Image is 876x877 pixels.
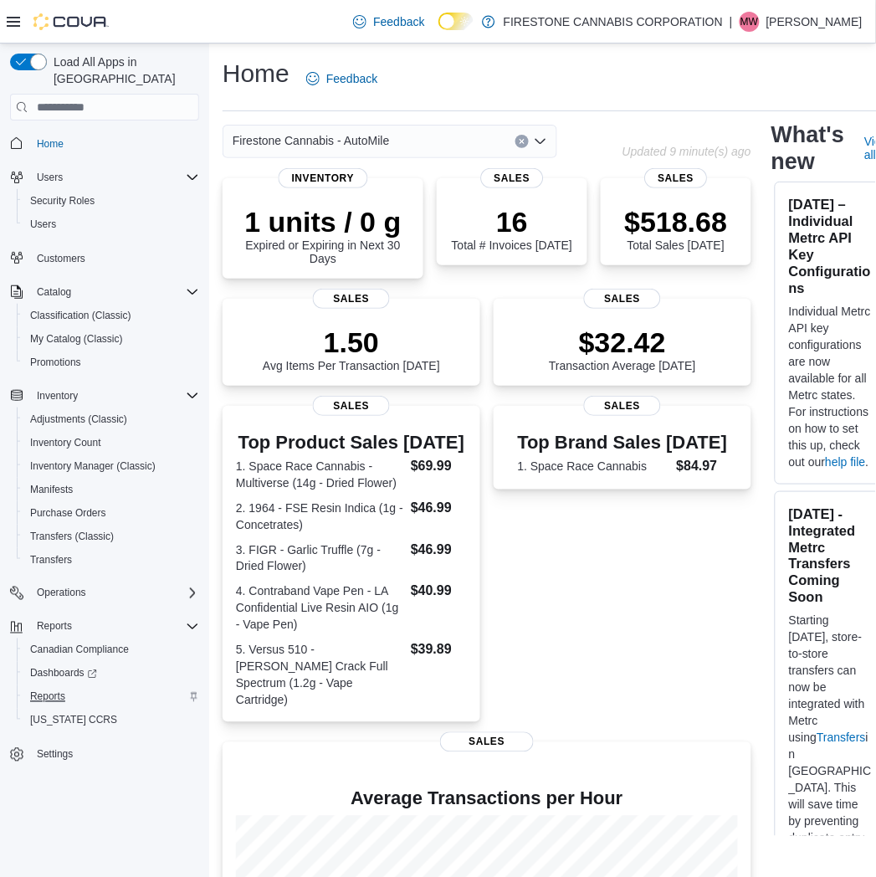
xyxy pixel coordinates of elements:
a: Feedback [346,5,431,38]
button: Operations [3,582,206,605]
p: FIRESTONE CANNABIS CORPORATION [504,12,723,32]
span: Sales [645,168,708,188]
dd: $46.99 [411,498,467,518]
dt: 1. Space Race Cannabis - Multiverse (14g - Dried Flower) [236,458,404,491]
span: Sales [313,396,390,416]
dd: $84.97 [677,456,728,476]
button: Reports [3,615,206,639]
span: [US_STATE] CCRS [30,714,117,727]
a: Customers [30,249,92,269]
span: Reports [23,687,199,707]
span: Inventory Count [23,433,199,453]
div: Mike Wilson [740,12,760,32]
button: Purchase Orders [17,501,206,525]
h3: Top Brand Sales [DATE] [518,433,728,453]
span: Security Roles [23,191,199,211]
span: Catalog [30,282,199,302]
span: Settings [30,744,199,765]
a: Promotions [23,352,88,372]
h1: Home [223,57,289,90]
span: Canadian Compliance [23,640,199,660]
span: Transfers (Classic) [30,530,114,543]
p: 1.50 [263,326,440,359]
p: $518.68 [625,205,728,238]
a: Purchase Orders [23,503,113,523]
a: Classification (Classic) [23,305,138,326]
dt: 4. Contraband Vape Pen - LA Confidential Live Resin AIO (1g - Vape Pen) [236,583,404,633]
span: Dark Mode [438,30,439,31]
button: Catalog [30,282,78,302]
a: Users [23,214,63,234]
p: 1 units / 0 g [236,205,410,238]
button: Inventory [30,386,85,406]
button: Reports [17,685,206,709]
span: Promotions [30,356,81,369]
span: Canadian Compliance [30,644,129,657]
dt: 5. Versus 510 - [PERSON_NAME] Crack Full Spectrum (1.2g - Vape Cartridge) [236,642,404,709]
span: My Catalog (Classic) [30,332,123,346]
img: Cova [33,13,109,30]
nav: Complex example [10,124,199,810]
p: [PERSON_NAME] [766,12,863,32]
span: Customers [37,252,85,265]
span: Feedback [373,13,424,30]
button: Adjustments (Classic) [17,408,206,431]
h4: Average Transactions per Hour [236,789,738,809]
span: Inventory Manager (Classic) [23,456,199,476]
div: Avg Items Per Transaction [DATE] [263,326,440,372]
dd: $46.99 [411,540,467,560]
span: Reports [30,617,199,637]
button: Transfers [17,548,206,572]
a: My Catalog (Classic) [23,329,130,349]
a: Inventory Manager (Classic) [23,456,162,476]
button: Operations [30,583,93,603]
span: Dashboards [23,664,199,684]
a: [US_STATE] CCRS [23,710,124,731]
span: Inventory [279,168,368,188]
a: Reports [23,687,72,707]
a: Home [30,134,70,154]
a: Transfers [817,731,866,745]
p: Updated 9 minute(s) ago [622,145,751,158]
h3: Top Product Sales [DATE] [236,433,467,453]
button: Security Roles [17,189,206,213]
span: Sales [440,732,534,752]
span: Sales [584,289,661,309]
a: Feedback [300,62,384,95]
a: Settings [30,745,79,765]
span: Sales [481,168,544,188]
a: Transfers (Classic) [23,526,120,546]
span: Load All Apps in [GEOGRAPHIC_DATA] [47,54,199,87]
button: Settings [3,742,206,767]
a: Canadian Compliance [23,640,136,660]
button: Open list of options [534,135,547,148]
span: Dashboards [30,667,97,680]
button: Inventory [3,384,206,408]
button: Promotions [17,351,206,374]
p: 16 [452,205,572,238]
a: Dashboards [17,662,206,685]
p: $32.42 [549,326,696,359]
dd: $40.99 [411,582,467,602]
span: Reports [37,620,72,633]
button: Canadian Compliance [17,639,206,662]
button: [US_STATE] CCRS [17,709,206,732]
h3: [DATE] - Integrated Metrc Transfers Coming Soon [789,505,873,606]
button: Customers [3,246,206,270]
span: Operations [30,583,199,603]
a: help file [826,455,866,469]
span: Reports [30,690,65,704]
dt: 2. 1964 - FSE Resin Indica (1g - Concetrates) [236,500,404,533]
button: My Catalog (Classic) [17,327,206,351]
span: Users [23,214,199,234]
span: Promotions [23,352,199,372]
div: Total # Invoices [DATE] [452,205,572,252]
span: Purchase Orders [23,503,199,523]
span: Sales [584,396,661,416]
button: Inventory Manager (Classic) [17,454,206,478]
p: | [730,12,733,32]
h2: What's new [771,121,844,175]
input: Dark Mode [438,13,474,30]
button: Users [3,166,206,189]
span: Washington CCRS [23,710,199,731]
